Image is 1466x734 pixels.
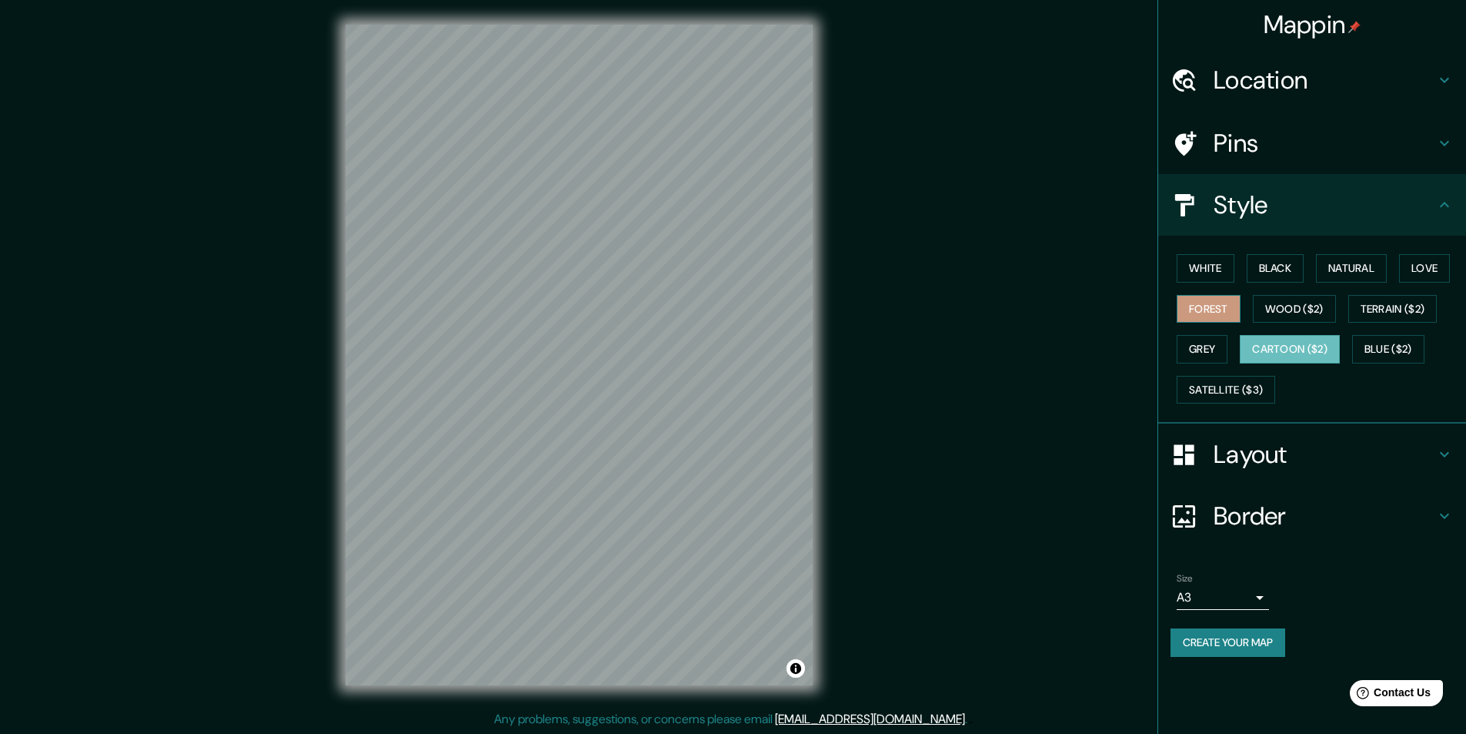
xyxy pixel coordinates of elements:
p: Any problems, suggestions, or concerns please email . [494,710,967,729]
div: Layout [1158,424,1466,485]
h4: Mappin [1264,9,1361,40]
button: Cartoon ($2) [1240,335,1340,364]
div: . [967,710,970,729]
div: Border [1158,485,1466,547]
div: Location [1158,49,1466,111]
div: Style [1158,174,1466,236]
button: Toggle attribution [786,659,805,678]
h4: Layout [1214,439,1435,470]
label: Size [1177,572,1193,585]
button: White [1177,254,1234,283]
button: Natural [1316,254,1387,283]
canvas: Map [346,25,813,685]
h4: Border [1214,501,1435,531]
div: . [970,710,973,729]
button: Terrain ($2) [1348,295,1438,323]
button: Black [1247,254,1304,283]
div: Pins [1158,112,1466,174]
iframe: Help widget launcher [1329,674,1449,717]
button: Satellite ($3) [1177,376,1275,404]
h4: Pins [1214,128,1435,159]
button: Grey [1177,335,1227,364]
button: Love [1399,254,1450,283]
button: Create your map [1170,628,1285,657]
a: [EMAIL_ADDRESS][DOMAIN_NAME] [775,711,965,727]
div: A3 [1177,585,1269,610]
button: Forest [1177,295,1241,323]
button: Wood ($2) [1253,295,1336,323]
h4: Location [1214,65,1435,96]
img: pin-icon.png [1348,21,1361,33]
button: Blue ($2) [1352,335,1424,364]
h4: Style [1214,189,1435,220]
